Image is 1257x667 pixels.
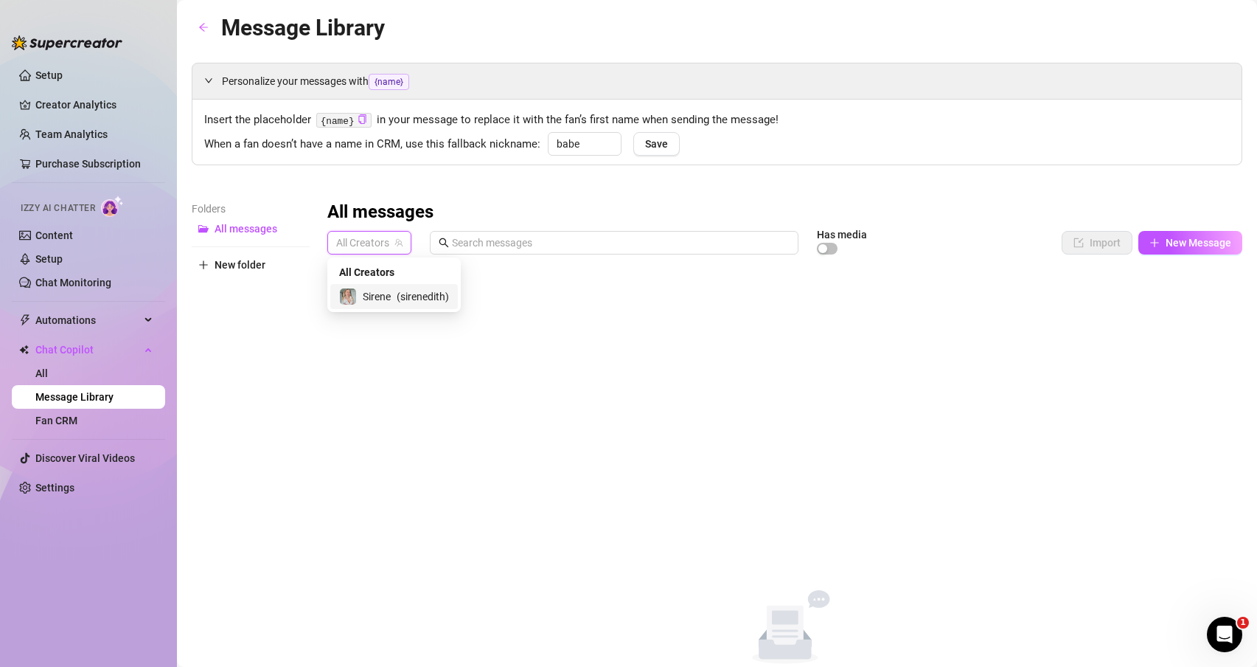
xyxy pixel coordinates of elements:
[369,74,409,90] span: {name}
[336,232,403,254] span: All Creators
[192,217,310,241] button: All messages
[358,114,367,125] button: Click to Copy
[221,10,385,45] article: Message Library
[21,201,95,215] span: Izzy AI Chatter
[35,277,111,288] a: Chat Monitoring
[35,308,140,332] span: Automations
[394,238,403,247] span: team
[215,223,277,235] span: All messages
[340,288,356,305] img: Sirene
[35,152,153,176] a: Purchase Subscription
[35,452,135,464] a: Discover Viral Videos
[204,76,213,85] span: expanded
[19,345,29,355] img: Chat Copilot
[363,288,391,305] span: Sirene
[12,35,122,50] img: logo-BBDzfeDw.svg
[645,138,668,150] span: Save
[35,69,63,81] a: Setup
[204,111,1230,129] span: Insert the placeholder in your message to replace it with the fan’s first name when sending the m...
[452,235,790,251] input: Search messages
[397,288,449,305] span: ( sirenedith )
[35,415,77,426] a: Fan CRM
[192,201,310,217] article: Folders
[1149,238,1160,248] span: plus
[35,128,108,140] a: Team Analytics
[35,367,48,379] a: All
[198,224,209,234] span: folder-open
[35,482,74,494] a: Settings
[19,314,31,326] span: thunderbolt
[316,113,372,128] code: {name}
[101,196,124,217] img: AI Chatter
[35,253,63,265] a: Setup
[817,230,867,239] article: Has media
[198,260,209,270] span: plus
[35,93,153,117] a: Creator Analytics
[198,22,209,32] span: arrow-left
[35,338,140,362] span: Chat Copilot
[204,136,540,153] span: When a fan doesn’t have a name in CRM, use this fallback nickname:
[1237,617,1249,629] span: 1
[215,259,265,271] span: New folder
[358,114,367,124] span: copy
[222,73,1230,90] span: Personalize your messages with
[35,391,114,403] a: Message Library
[327,201,433,224] h3: All messages
[1138,231,1242,255] button: New Message
[339,264,394,280] span: All Creators
[1062,231,1132,255] button: Import
[1166,237,1231,249] span: New Message
[35,229,73,241] a: Content
[439,238,449,248] span: search
[192,63,1242,99] div: Personalize your messages with{name}
[192,253,310,277] button: New folder
[1207,617,1242,652] iframe: Intercom live chat
[633,132,680,156] button: Save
